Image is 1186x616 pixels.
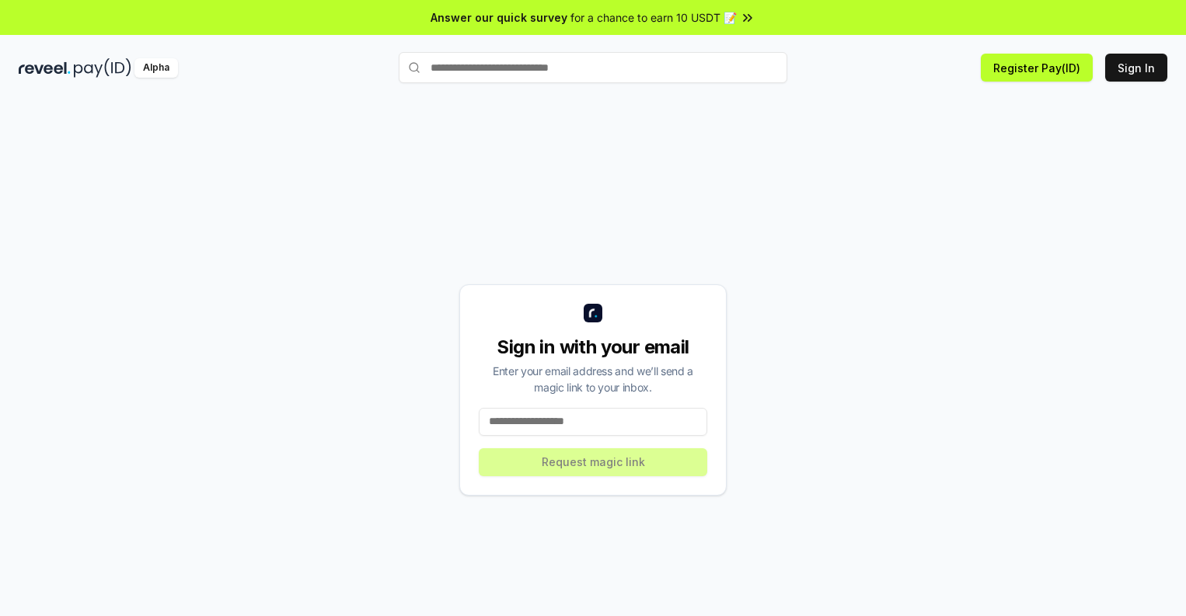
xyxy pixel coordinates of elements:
div: Sign in with your email [479,335,707,360]
div: Alpha [134,58,178,78]
button: Register Pay(ID) [981,54,1093,82]
span: for a chance to earn 10 USDT 📝 [570,9,737,26]
div: Enter your email address and we’ll send a magic link to your inbox. [479,363,707,395]
span: Answer our quick survey [431,9,567,26]
img: reveel_dark [19,58,71,78]
button: Sign In [1105,54,1167,82]
img: logo_small [584,304,602,322]
img: pay_id [74,58,131,78]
